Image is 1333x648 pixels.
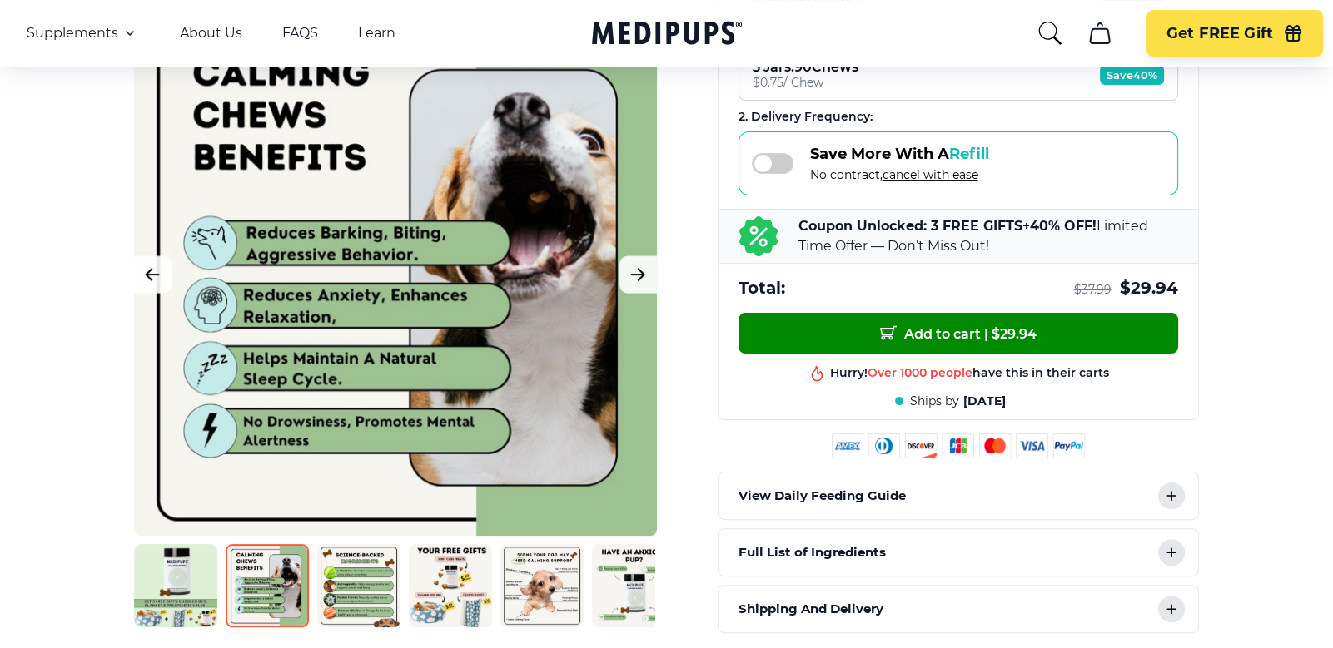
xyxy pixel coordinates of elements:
[832,433,1085,458] img: payment methods
[134,544,217,627] img: Calming Dog Chews | Natural Dog Supplements
[134,255,172,293] button: Previous Image
[27,23,140,43] button: Supplements
[739,109,873,124] span: 2 . Delivery Frequency:
[810,167,989,182] span: No contract,
[1146,10,1323,57] button: Get FREE Gift
[27,25,118,42] span: Supplements
[830,365,1109,381] div: Hurry! have this in their carts
[739,486,906,506] p: View Daily Feeding Guide
[810,145,989,163] span: Save More With A
[409,544,492,627] img: Calming Dog Chews | Natural Dog Supplements
[798,218,1022,234] b: Coupon Unlocked: 3 FREE GIFTS
[868,365,972,380] span: Over 1000 people
[1080,13,1120,53] button: cart
[883,167,978,182] span: cancel with ease
[739,313,1178,354] button: Add to cart | $29.94
[910,393,959,409] span: Ships by
[739,599,883,619] p: Shipping And Delivery
[180,25,242,42] a: About Us
[592,544,675,627] img: Calming Dog Chews | Natural Dog Supplements
[226,544,309,627] img: Calming Dog Chews | Natural Dog Supplements
[1074,282,1112,298] span: $ 37.99
[500,544,584,627] img: Calming Dog Chews | Natural Dog Supplements
[798,216,1178,256] p: + Limited Time Offer — Don’t Miss Out!
[592,17,742,52] a: Medipups
[739,48,1178,101] button: Best Value3 Jars:90Chews$0.75/ ChewSave40%
[317,544,400,627] img: Calming Dog Chews | Natural Dog Supplements
[739,542,886,562] p: Full List of Ingredients
[282,25,318,42] a: FAQS
[358,25,395,42] a: Learn
[1166,24,1273,43] span: Get FREE Gift
[619,255,657,293] button: Next Image
[753,59,858,75] div: 3 Jars : 90 Chews
[739,277,785,299] span: Total:
[1037,20,1063,47] button: search
[1120,277,1178,299] span: $ 29.94
[753,75,858,90] div: $ 0.75 / Chew
[949,145,989,163] span: Refill
[1100,65,1164,85] span: Save 40%
[963,393,1006,409] span: [DATE]
[880,324,1037,342] span: Add to cart | $ 29.94
[1030,218,1097,234] b: 40% OFF!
